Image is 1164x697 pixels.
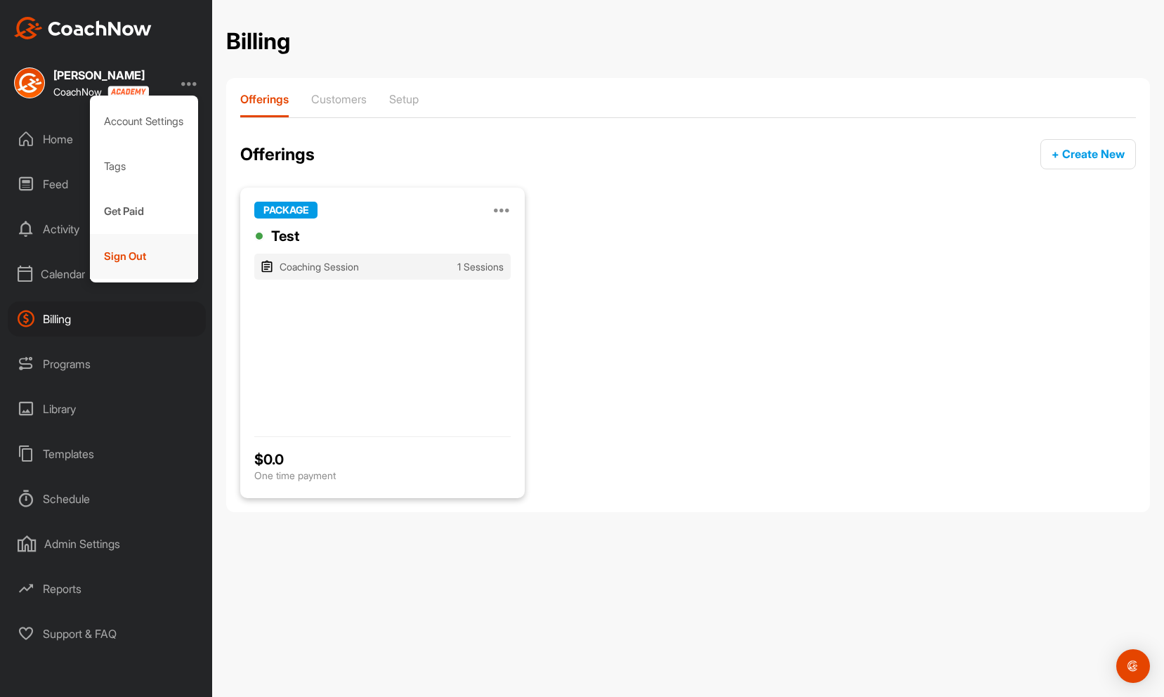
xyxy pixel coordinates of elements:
[254,202,318,219] span: PACKAGE
[90,189,199,234] div: Get Paid
[8,616,206,651] div: Support & FAQ
[90,144,199,189] div: Tags
[53,70,149,81] div: [PERSON_NAME]
[8,526,206,561] div: Admin Settings
[90,234,199,279] div: Sign Out
[8,481,206,516] div: Schedule
[261,260,273,273] img: tags
[90,99,199,144] div: Account Settings
[8,122,206,157] div: Home
[226,28,290,56] h2: Billing
[389,92,419,106] p: Setup
[53,86,149,98] div: CoachNow
[14,17,152,39] img: CoachNow
[8,301,206,337] div: Billing
[1116,649,1150,683] div: Open Intercom Messenger
[8,256,206,292] div: Calendar
[271,226,299,247] div: Test
[311,92,367,106] p: Customers
[240,92,289,106] p: Offerings
[8,167,206,202] div: Feed
[240,144,315,165] h2: Offerings
[107,86,149,98] img: CoachNow acadmey
[1052,147,1125,161] span: + Create New
[280,259,457,274] span: Coaching Session
[254,451,511,468] div: $ 0.0
[457,259,504,274] span: 1 Sessions
[8,346,206,382] div: Programs
[254,468,511,483] p: One time payment
[1040,139,1136,169] button: + Create New
[8,436,206,471] div: Templates
[8,571,206,606] div: Reports
[8,211,206,247] div: Activity
[14,67,45,98] img: square_d046fd03665726b9f5217d8531d7be3c.jpg
[8,391,206,426] div: Library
